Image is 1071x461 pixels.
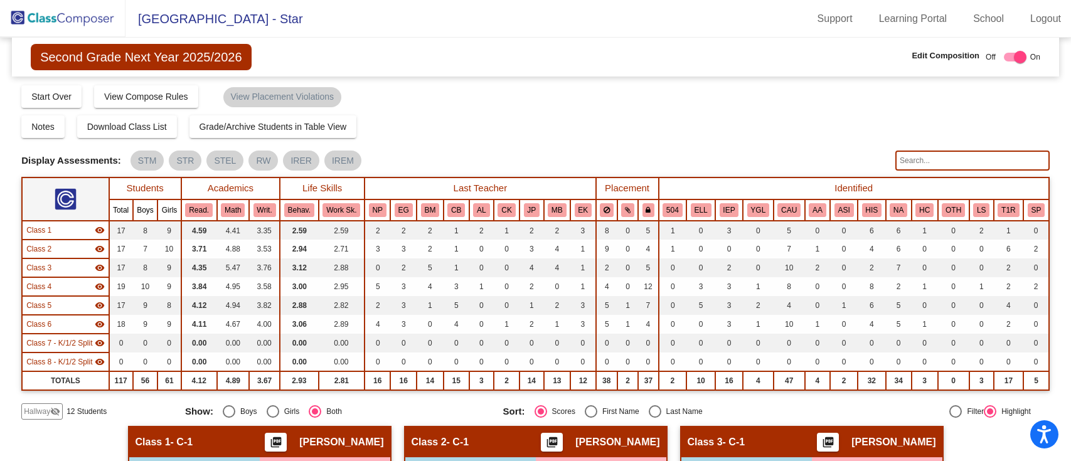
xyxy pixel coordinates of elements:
[994,277,1023,296] td: 2
[444,296,469,315] td: 5
[570,240,595,258] td: 1
[390,296,417,315] td: 3
[774,199,805,221] th: Caucasion
[596,296,617,315] td: 5
[390,277,417,296] td: 3
[133,240,158,258] td: 7
[938,277,969,296] td: 0
[473,203,489,217] button: AL
[659,258,687,277] td: 0
[545,436,560,453] mat-icon: picture_as_pdf
[417,199,444,221] th: Baelie Meese
[253,203,276,217] button: Writ.
[1023,258,1049,277] td: 0
[95,263,105,273] mat-icon: visibility
[743,221,774,240] td: 0
[938,221,969,240] td: 0
[283,151,319,171] mat-chip: IRER
[544,315,571,334] td: 1
[686,258,715,277] td: 0
[938,240,969,258] td: 0
[858,277,886,296] td: 8
[421,203,440,217] button: BM
[570,199,595,221] th: Emily Kammers
[805,258,830,277] td: 2
[157,315,181,334] td: 9
[133,277,158,296] td: 10
[805,240,830,258] td: 1
[157,277,181,296] td: 9
[444,315,469,334] td: 4
[133,199,158,221] th: Boys
[133,296,158,315] td: 9
[720,203,739,217] button: IEP
[131,151,164,171] mat-chip: STM
[938,258,969,277] td: 0
[805,199,830,221] th: African American
[1020,9,1071,29] a: Logout
[663,203,683,217] button: 504
[206,151,243,171] mat-chip: STEL
[638,199,658,221] th: Keep with teacher
[269,436,284,453] mat-icon: picture_as_pdf
[743,240,774,258] td: 0
[659,199,687,221] th: 504 Plan
[109,199,133,221] th: Total
[181,240,217,258] td: 3.71
[469,221,494,240] td: 2
[858,240,886,258] td: 4
[659,178,1049,199] th: Identified
[886,199,912,221] th: Native American
[520,277,543,296] td: 2
[444,277,469,296] td: 3
[265,433,287,452] button: Print Students Details
[22,277,109,296] td: Hank Payne - C-2
[886,277,912,296] td: 2
[520,199,543,221] th: Jennifer Palmer
[715,296,743,315] td: 3
[570,277,595,296] td: 1
[520,240,543,258] td: 3
[686,296,715,315] td: 5
[181,221,217,240] td: 4.59
[22,240,109,258] td: Chris Adams - C-1
[1028,203,1045,217] button: SP
[524,203,540,217] button: JP
[181,277,217,296] td: 3.84
[520,296,543,315] td: 1
[417,315,444,334] td: 0
[912,296,938,315] td: 0
[890,203,907,217] button: NA
[109,296,133,315] td: 17
[417,221,444,240] td: 2
[659,221,687,240] td: 1
[249,315,280,334] td: 4.00
[994,258,1023,277] td: 2
[365,240,390,258] td: 3
[21,115,65,138] button: Notes
[886,221,912,240] td: 6
[715,199,743,221] th: Individualized Education Plan
[365,221,390,240] td: 2
[109,178,181,199] th: Students
[109,240,133,258] td: 17
[1030,51,1040,63] span: On
[638,277,658,296] td: 12
[973,203,989,217] button: LS
[858,296,886,315] td: 6
[834,203,854,217] button: ASI
[858,221,886,240] td: 6
[774,277,805,296] td: 8
[417,277,444,296] td: 4
[22,315,109,334] td: Rileigh Riggan - C-2
[280,277,318,296] td: 3.00
[444,221,469,240] td: 1
[280,178,365,199] th: Life Skills
[617,221,638,240] td: 0
[548,203,567,217] button: MB
[109,277,133,296] td: 19
[544,199,571,221] th: Mary Brewer
[95,244,105,254] mat-icon: visibility
[217,296,249,315] td: 4.94
[774,258,805,277] td: 10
